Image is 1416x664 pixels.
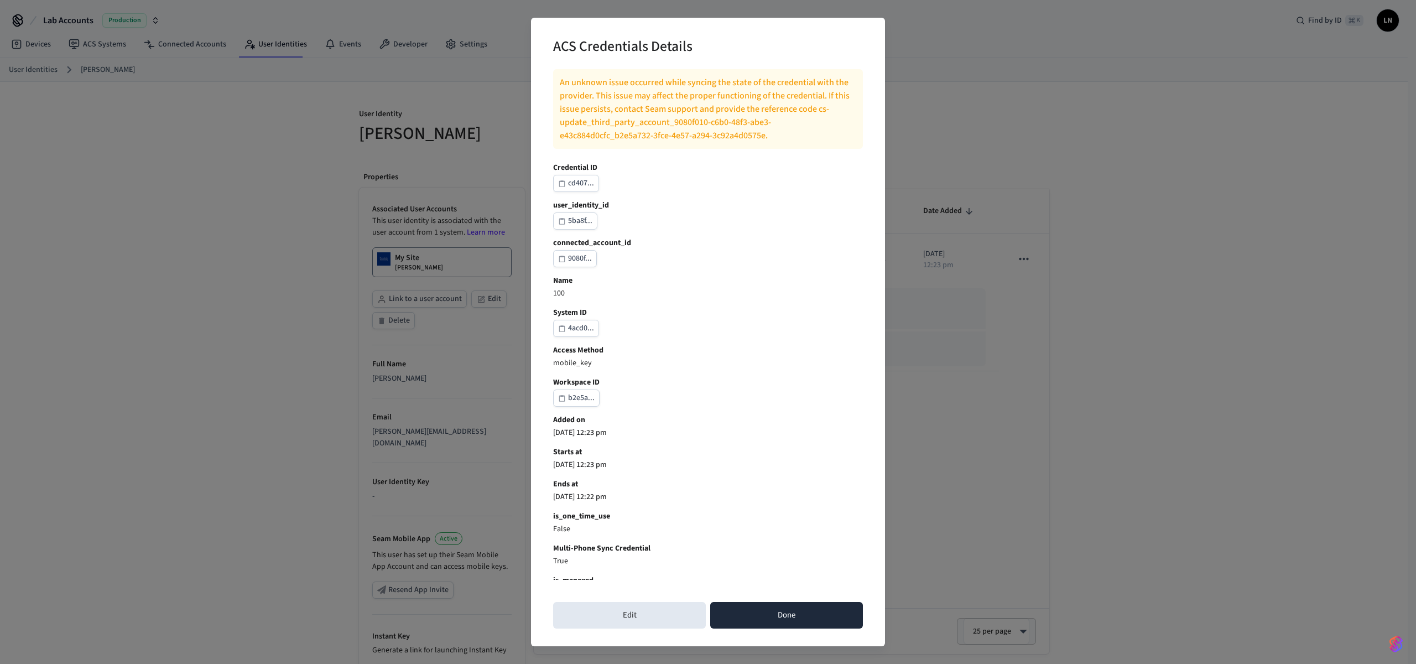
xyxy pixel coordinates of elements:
b: System ID [553,307,863,319]
b: Workspace ID [553,377,863,388]
p: 100 [553,288,863,299]
p: [DATE] 12:23 pm [553,459,863,471]
b: Starts at [553,447,863,458]
p: mobile_key [553,357,863,369]
button: Edit [553,602,706,629]
p: [DATE] 12:22 pm [553,491,863,503]
p: True [553,556,863,567]
button: Done [710,602,863,629]
p: [DATE] 12:23 pm [553,427,863,439]
b: is_managed [553,575,863,587]
b: Access Method [553,345,863,356]
b: user_identity_id [553,200,863,211]
div: 9080f... [568,252,592,266]
p: An unknown issue occurred while syncing the state of the credential with the provider. This issue... [560,76,856,142]
b: Multi-Phone Sync Credential [553,543,863,554]
button: 9080f... [553,250,597,267]
div: cd407... [568,177,594,190]
button: 4acd0... [553,320,599,337]
b: is_one_time_use [553,511,863,522]
img: SeamLogoGradient.69752ec5.svg [1389,635,1403,653]
b: Name [553,275,863,287]
b: Ends at [553,479,863,490]
b: connected_account_id [553,237,863,249]
button: b2e5a... [553,390,600,407]
div: b2e5a... [568,391,595,405]
h2: ACS Credentials Details [553,31,832,65]
b: Added on [553,414,863,426]
div: 4acd0... [568,321,594,335]
p: False [553,523,863,535]
div: 5ba8f... [568,214,592,228]
button: 5ba8f... [553,212,597,230]
button: cd407... [553,175,599,192]
b: Credential ID [553,162,863,174]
